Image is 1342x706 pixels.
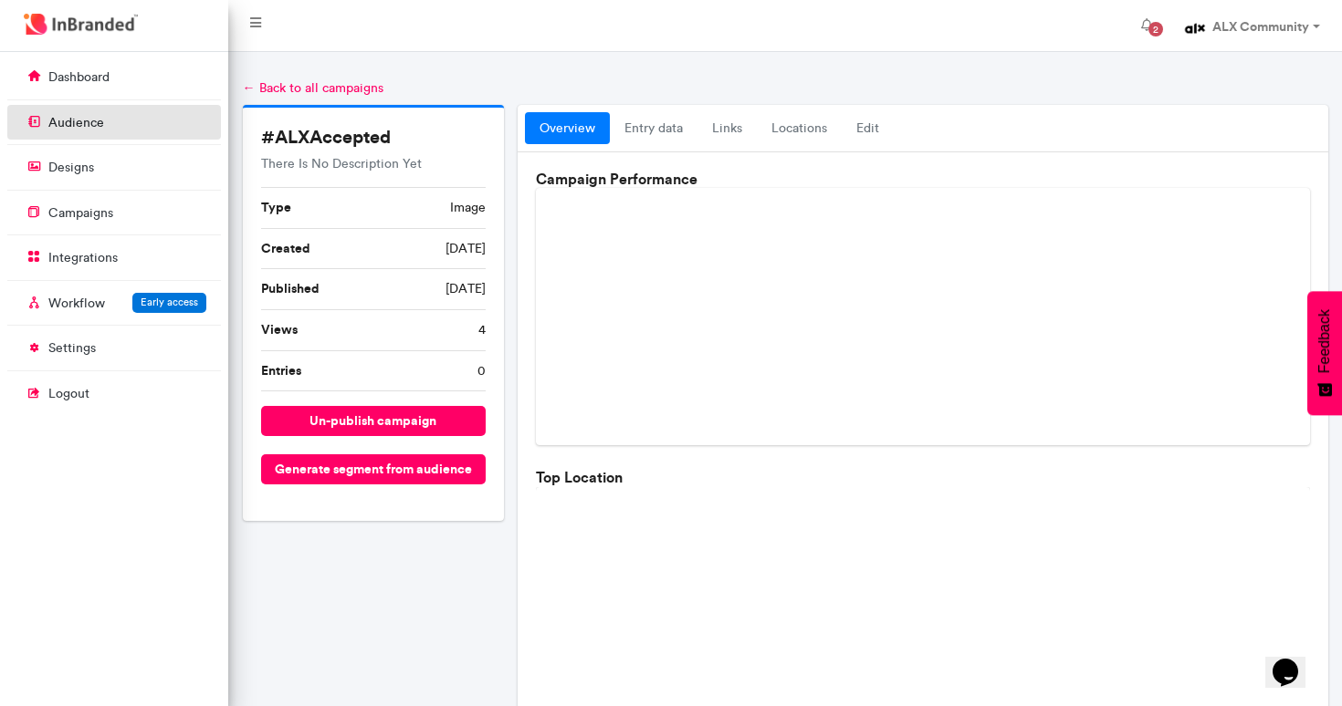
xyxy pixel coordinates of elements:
p: designs [48,159,94,177]
iframe: chat widget [1265,633,1324,688]
span: 4 [478,321,486,339]
strong: ALX Community [1212,18,1309,35]
h6: Campaign Performance [536,171,1310,188]
a: integrations [7,240,221,275]
b: Type [261,199,291,215]
p: There Is No Description Yet [261,155,486,173]
a: ← Back to all campaigns [243,80,383,96]
span: [DATE] [446,280,486,298]
span: image [450,199,486,217]
a: overview [525,112,610,145]
span: 2 [1148,22,1163,36]
button: Generate segment from audience [261,454,486,484]
a: designs [7,150,221,184]
h6: Top Location [536,469,1310,486]
b: Published [261,280,320,296]
p: audience [48,114,104,132]
p: integrations [48,249,118,267]
p: logout [48,385,89,403]
a: campaigns [7,195,221,230]
a: locations [757,112,842,145]
button: Feedback - Show survey [1307,291,1342,415]
a: links [697,112,757,145]
p: dashboard [48,68,110,87]
span: 0 [477,362,486,380]
img: InBranded Logo [19,9,142,39]
h5: #ALXAccepted [261,126,486,148]
p: Workflow [48,295,105,313]
a: audience [7,105,221,140]
span: Feedback [1316,309,1333,373]
button: un-publish campaign [261,406,486,436]
img: profile dp [1181,15,1209,42]
a: settings [7,330,221,365]
button: 2 [1127,7,1167,44]
b: Created [261,240,310,256]
a: Edit [842,112,894,145]
b: Views [261,321,298,337]
a: dashboard [7,59,221,94]
span: [DATE] [446,240,486,258]
b: Entries [261,362,301,379]
p: settings [48,339,96,358]
a: WorkflowEarly access [7,286,221,320]
p: campaigns [48,204,113,223]
a: ALX Community [1167,7,1335,44]
a: entry data [610,112,697,145]
span: Early access [141,296,198,308]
